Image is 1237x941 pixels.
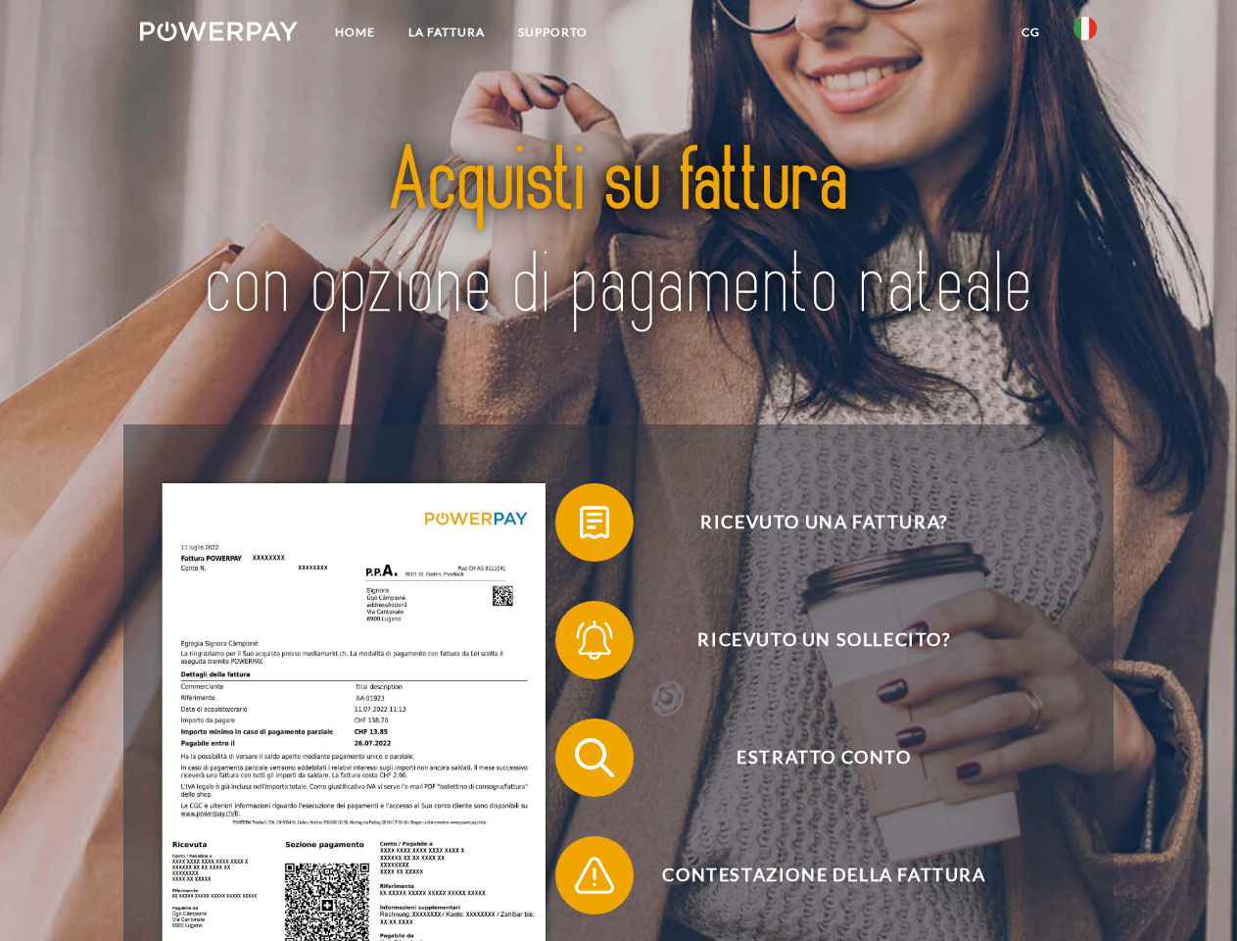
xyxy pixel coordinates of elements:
[1073,17,1097,40] img: it
[570,733,619,782] img: qb_search.svg
[584,601,1064,679] span: Ricevuto un sollecito?
[570,498,619,547] img: qb_bill.svg
[318,15,392,50] a: Home
[570,851,619,900] img: qb_warning.svg
[140,22,298,41] img: logo-powerpay-white.svg
[392,15,501,50] a: LA FATTURA
[584,483,1064,562] span: Ricevuto una fattura?
[501,15,604,50] a: Supporto
[584,836,1064,915] span: Contestazione della fattura
[555,718,1065,797] button: Estratto conto
[555,483,1065,562] button: Ricevuto una fattura?
[584,718,1064,797] span: Estratto conto
[187,94,1050,375] img: title-powerpay_it.svg
[555,601,1065,679] button: Ricevuto un sollecito?
[570,616,619,665] img: qb_bell.svg
[555,836,1065,915] button: Contestazione della fattura
[1005,15,1057,50] a: CG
